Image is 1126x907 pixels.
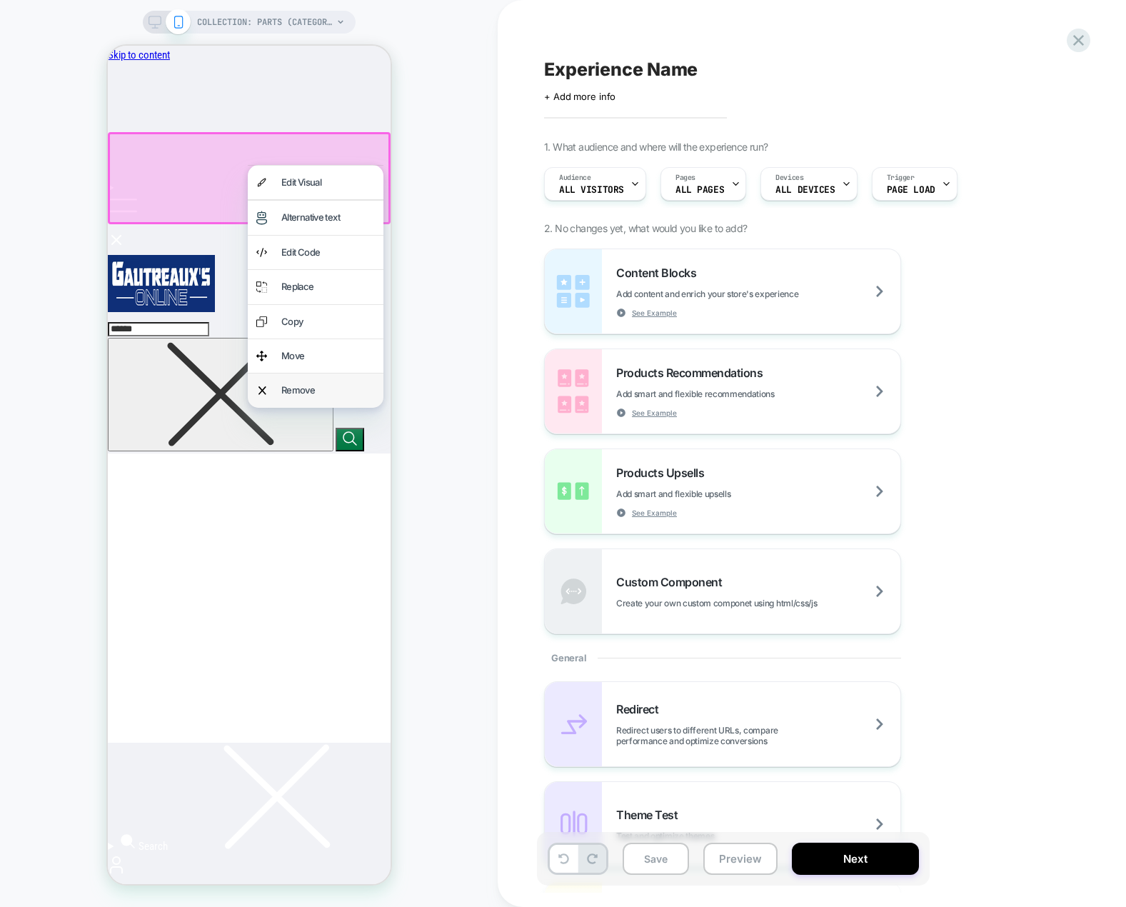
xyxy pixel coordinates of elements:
button: Preview [703,843,778,875]
span: Products Recommendations [616,366,770,380]
div: Remove [174,336,267,353]
div: Alternative text [174,164,267,180]
span: 2. No changes yet, what would you like to add? [544,222,747,234]
span: Add smart and flexible recommendations [616,389,846,399]
span: ALL PAGES [675,185,724,195]
span: Add content and enrich your store's experience [616,289,870,299]
span: Devices [775,173,803,183]
span: Trigger [887,173,915,183]
span: Search [31,794,60,807]
span: Products Upsells [616,466,711,480]
span: Theme Test [616,808,685,822]
span: Create your own custom componet using html/css/js [616,598,888,608]
span: 1. What audience and where will the experience run? [544,141,768,153]
div: Replace [174,233,267,249]
span: Test and optimize themes [616,831,785,841]
span: Redirect [616,702,665,716]
div: Move [174,302,267,319]
span: Add smart and flexible upsells [616,488,802,499]
span: Page Load [887,185,935,195]
span: Redirect users to different URLs, compare performance and optimize conversions [616,725,900,746]
span: Audience [559,173,591,183]
button: Next [792,843,919,875]
span: See Example [632,408,677,418]
div: Edit Code [174,199,267,215]
img: visual edit [149,129,159,145]
img: copy element [149,268,159,284]
div: General [544,634,901,681]
span: Experience Name [544,59,698,80]
img: remove element [151,336,159,353]
button: Search [228,382,256,406]
img: visual edit [149,164,159,180]
span: + Add more info [544,91,615,102]
img: edit code [149,199,159,215]
div: Edit Visual [174,129,267,145]
img: replace element [149,233,159,249]
div: Copy [174,268,267,284]
button: Save [623,843,689,875]
span: Content Blocks [616,266,703,280]
span: ALL DEVICES [775,185,835,195]
span: See Example [632,308,677,318]
img: move element [149,302,159,319]
span: All Visitors [559,185,624,195]
span: Custom Component [616,575,729,589]
span: See Example [632,508,677,518]
span: Pages [675,173,695,183]
span: COLLECTION: Parts (Category) [197,11,333,34]
span: Log in / Sign in [37,837,98,850]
